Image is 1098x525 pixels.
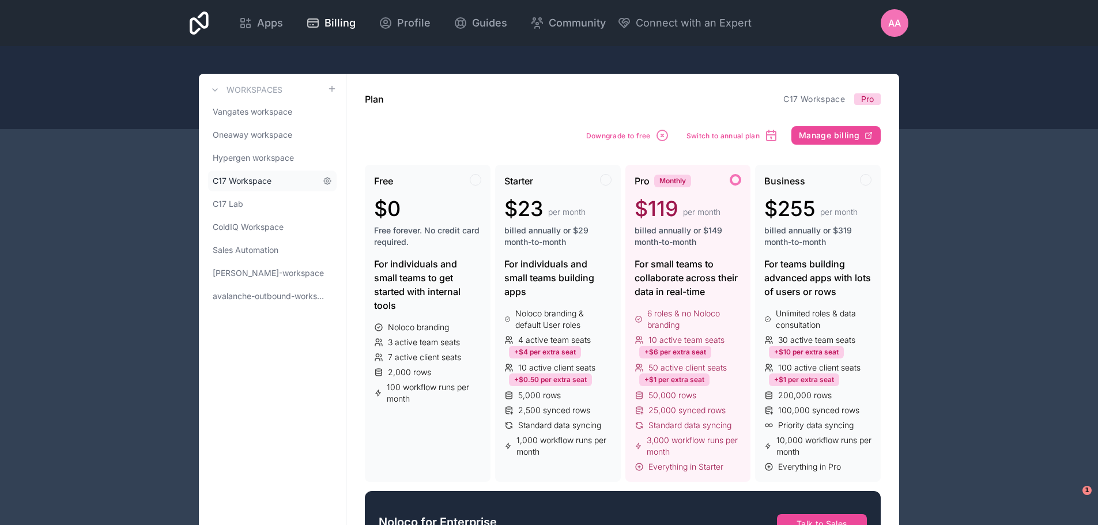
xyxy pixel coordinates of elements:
span: Free forever. No credit card required. [374,225,481,248]
span: 3 active team seats [388,337,460,348]
span: Standard data syncing [648,420,731,431]
span: C17 Lab [213,198,243,210]
span: $23 [504,197,544,220]
span: 7 active client seats [388,352,461,363]
button: Manage billing [791,126,881,145]
a: Hypergen workspace [208,148,337,168]
span: Aa [888,16,901,30]
span: C17 Workspace [213,175,271,187]
a: C17 Lab [208,194,337,214]
span: 1,000 workflow runs per month [516,435,612,458]
span: 100,000 synced rows [778,405,859,416]
a: ColdIQ Workspace [208,217,337,237]
span: ColdIQ Workspace [213,221,284,233]
div: +$1 per extra seat [639,373,710,386]
a: avalanche-outbound-workspace [208,286,337,307]
button: Downgrade to free [582,124,673,146]
span: Business [764,174,805,188]
span: Sales Automation [213,244,278,256]
a: Community [521,10,615,36]
span: 50,000 rows [648,390,696,401]
span: 200,000 rows [778,390,832,401]
span: Community [549,15,606,31]
span: Vangates workspace [213,106,292,118]
div: +$1 per extra seat [769,373,839,386]
span: Apps [257,15,283,31]
span: 5,000 rows [518,390,561,401]
span: billed annually or $29 month-to-month [504,225,612,248]
span: 30 active team seats [778,334,855,346]
div: +$10 per extra seat [769,346,844,358]
span: 1 [1082,486,1092,495]
span: per month [820,206,858,218]
span: Noloco branding [388,322,449,333]
span: 6 roles & no Noloco branding [647,308,742,331]
span: Profile [397,15,431,31]
h3: Workspaces [227,84,282,96]
span: Everything in Starter [648,461,723,473]
h1: Plan [365,92,384,106]
a: Oneaway workspace [208,124,337,145]
div: +$0.50 per extra seat [509,373,592,386]
a: Profile [369,10,440,36]
span: Free [374,174,393,188]
span: 10,000 workflow runs per month [776,435,871,458]
div: +$4 per extra seat [509,346,581,358]
span: Pro [861,93,874,105]
span: Manage billing [799,130,859,141]
a: Billing [297,10,365,36]
span: Connect with an Expert [636,15,752,31]
div: For individuals and small teams building apps [504,257,612,299]
div: +$6 per extra seat [639,346,711,358]
div: For individuals and small teams to get started with internal tools [374,257,481,312]
span: 100 workflow runs per month [387,382,481,405]
span: Pro [635,174,650,188]
span: 3,000 workflow runs per month [647,435,742,458]
button: Connect with an Expert [617,15,752,31]
span: Billing [325,15,356,31]
a: Guides [444,10,516,36]
span: $119 [635,197,678,220]
span: Starter [504,174,533,188]
span: Noloco branding & default User roles [515,308,611,331]
div: For teams building advanced apps with lots of users or rows [764,257,871,299]
span: 4 active team seats [518,334,591,346]
span: Priority data syncing [778,420,854,431]
span: avalanche-outbound-workspace [213,290,327,302]
iframe: Intercom live chat [1059,486,1086,513]
span: 2,000 rows [388,367,431,378]
span: 50 active client seats [648,362,727,373]
span: Guides [472,15,507,31]
button: Switch to annual plan [682,124,782,146]
span: per month [683,206,720,218]
span: 10 active team seats [648,334,725,346]
span: 100 active client seats [778,362,861,373]
a: Sales Automation [208,240,337,260]
span: Hypergen workspace [213,152,294,164]
a: Apps [229,10,292,36]
span: Standard data syncing [518,420,601,431]
span: per month [548,206,586,218]
a: [PERSON_NAME]-workspace [208,263,337,284]
span: [PERSON_NAME]-workspace [213,267,324,279]
div: For small teams to collaborate across their data in real-time [635,257,742,299]
span: Unlimited roles & data consultation [776,308,871,331]
span: 2,500 synced rows [518,405,590,416]
span: Downgrade to free [586,131,651,140]
span: Switch to annual plan [686,131,760,140]
span: Everything in Pro [778,461,841,473]
a: Vangates workspace [208,101,337,122]
a: C17 Workspace [783,94,845,104]
div: Monthly [654,175,691,187]
span: billed annually or $319 month-to-month [764,225,871,248]
span: 10 active client seats [518,362,595,373]
span: $255 [764,197,816,220]
span: Oneaway workspace [213,129,292,141]
a: Workspaces [208,83,282,97]
span: $0 [374,197,401,220]
span: billed annually or $149 month-to-month [635,225,742,248]
a: C17 Workspace [208,171,337,191]
span: 25,000 synced rows [648,405,726,416]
